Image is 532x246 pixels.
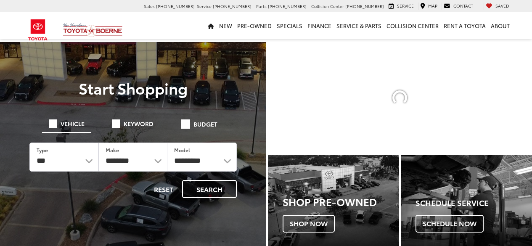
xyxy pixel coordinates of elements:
span: Contact [453,3,473,9]
span: Vehicle [61,121,85,127]
p: Start Shopping [18,79,249,96]
img: Vic Vaughan Toyota of Boerne [63,23,123,37]
a: Finance [305,12,334,39]
span: Map [428,3,437,9]
span: Service [197,3,212,9]
span: Service [397,3,414,9]
span: Shop Now [283,215,335,233]
a: About [488,12,512,39]
span: Keyword [124,121,154,127]
a: New [217,12,235,39]
span: [PHONE_NUMBER] [268,3,307,9]
span: [PHONE_NUMBER] [213,3,251,9]
a: My Saved Vehicles [484,3,511,10]
a: Home [205,12,217,39]
button: Reset [147,180,180,198]
a: Specials [274,12,305,39]
label: Model [174,146,190,153]
a: Collision Center [384,12,441,39]
button: Search [182,180,237,198]
img: Toyota [22,16,54,44]
label: Make [106,146,119,153]
a: Map [418,3,439,10]
span: Budget [193,121,217,127]
h3: Shop Pre-Owned [283,196,399,207]
span: Parts [256,3,267,9]
a: Service [386,3,416,10]
h4: Schedule Service [416,199,532,207]
span: [PHONE_NUMBER] [156,3,195,9]
span: Schedule Now [416,215,484,233]
span: Sales [144,3,155,9]
span: Collision Center [311,3,344,9]
label: Type [37,146,48,153]
span: [PHONE_NUMBER] [345,3,384,9]
a: Pre-Owned [235,12,274,39]
a: Service & Parts: Opens in a new tab [334,12,384,39]
a: Rent a Toyota [441,12,488,39]
a: Contact [442,3,475,10]
span: Saved [495,3,509,9]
